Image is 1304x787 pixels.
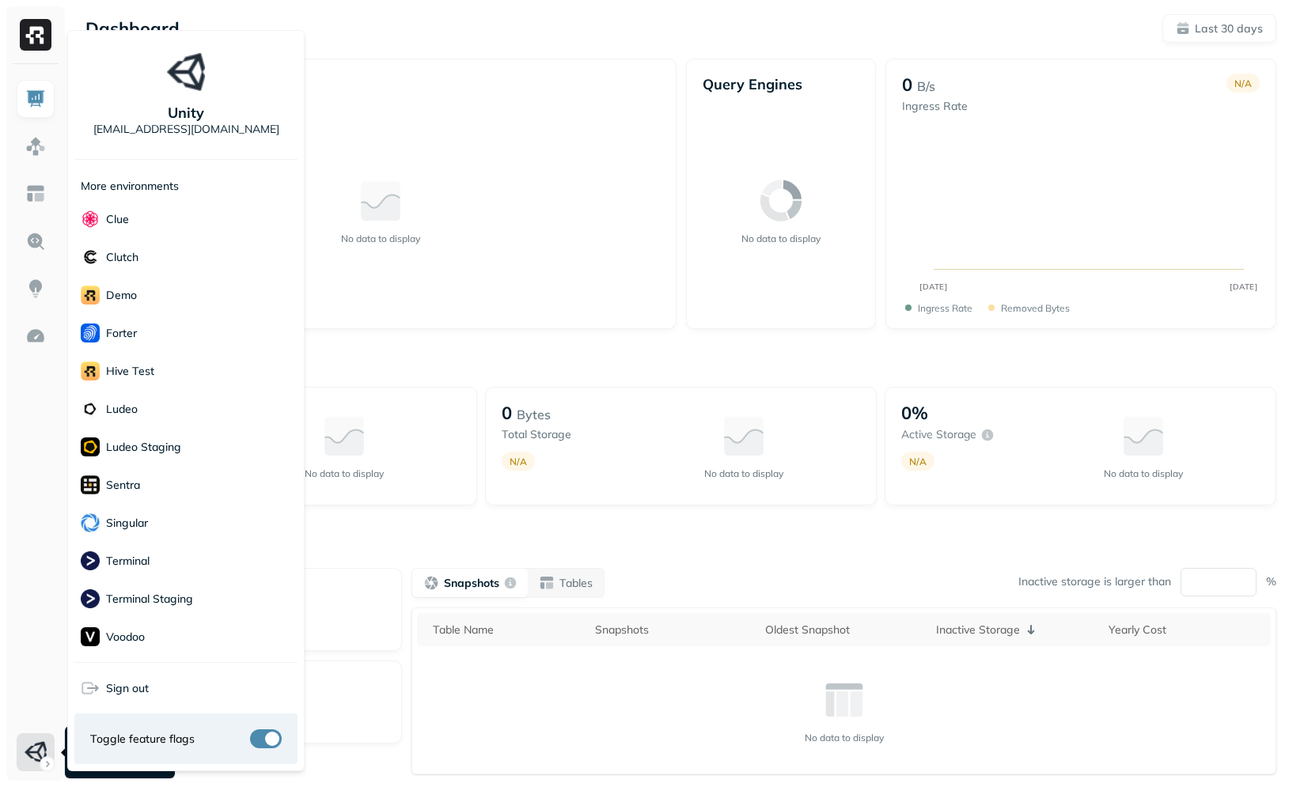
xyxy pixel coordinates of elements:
[106,250,138,265] p: Clutch
[90,732,195,747] span: Toggle feature flags
[81,551,100,570] img: Terminal
[81,286,100,305] img: demo
[106,402,138,417] p: Ludeo
[81,437,100,456] img: Ludeo Staging
[106,681,149,696] span: Sign out
[106,364,154,379] p: Hive Test
[81,361,100,380] img: Hive Test
[81,248,100,267] img: Clutch
[106,516,148,531] p: Singular
[81,589,100,608] img: Terminal Staging
[81,475,100,494] img: Sentra
[106,440,181,455] p: Ludeo Staging
[81,179,179,194] p: More environments
[106,326,137,341] p: Forter
[106,288,137,303] p: demo
[81,210,100,229] img: Clue
[93,122,279,137] p: [EMAIL_ADDRESS][DOMAIN_NAME]
[106,592,193,607] p: Terminal Staging
[81,513,100,532] img: Singular
[106,554,150,569] p: Terminal
[81,324,100,342] img: Forter
[168,104,204,122] p: Unity
[167,53,205,91] img: Unity
[106,630,145,645] p: Voodoo
[81,627,100,646] img: Voodoo
[106,212,129,227] p: Clue
[106,478,140,493] p: Sentra
[81,399,100,418] img: Ludeo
